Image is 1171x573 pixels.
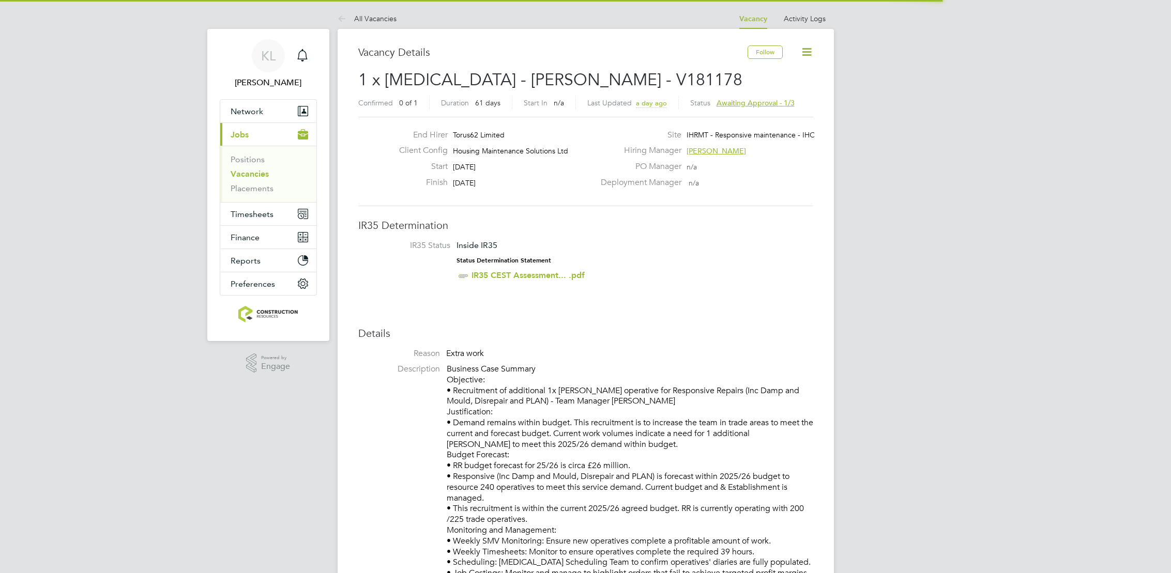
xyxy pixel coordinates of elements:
span: IHRMT - Responsive maintenance - IHC [687,130,815,140]
span: Powered by [261,353,290,362]
label: Last Updated [587,98,632,107]
button: Follow [748,45,783,59]
label: IR35 Status [369,240,450,251]
button: Preferences [220,272,316,295]
label: PO Manager [595,161,681,172]
button: Reports [220,249,316,272]
a: Powered byEngage [246,353,290,373]
nav: Main navigation [207,29,329,341]
label: Reason [358,348,440,359]
span: Reports [231,256,261,266]
strong: Status Determination Statement [457,257,551,264]
a: Positions [231,154,265,164]
span: [DATE] [453,162,476,172]
span: Engage [261,362,290,371]
button: Finance [220,226,316,249]
a: Go to home page [220,306,317,322]
span: Kate Lomax [220,76,317,89]
span: 1 x [MEDICAL_DATA] - [PERSON_NAME] - V181178 [358,70,742,90]
h3: Details [358,327,813,340]
span: [DATE] [453,178,476,188]
label: End Hirer [391,130,448,141]
span: Torus62 Limited [453,130,505,140]
div: Jobs [220,146,316,202]
span: Inside IR35 [457,240,497,250]
a: Vacancies [231,169,269,179]
span: n/a [689,178,699,188]
label: Finish [391,177,448,188]
span: n/a [554,98,564,107]
span: Timesheets [231,209,273,219]
a: All Vacancies [338,14,397,23]
span: Housing Maintenance Solutions Ltd [453,146,568,156]
span: Network [231,106,263,116]
label: Site [595,130,681,141]
label: Duration [441,98,469,107]
span: Preferences [231,279,275,289]
span: Awaiting approval - 1/3 [717,98,795,107]
span: 61 days [475,98,500,107]
img: construction-resources-logo-retina.png [238,306,298,322]
span: Extra work [446,348,484,359]
span: 0 of 1 [399,98,418,107]
a: Placements [231,183,273,193]
label: Description [358,364,440,375]
span: [PERSON_NAME] [687,146,746,156]
label: Status [690,98,710,107]
span: n/a [687,162,697,172]
label: Start [391,161,448,172]
h3: IR35 Determination [358,219,813,232]
a: Vacancy [739,14,767,23]
button: Timesheets [220,203,316,225]
span: a day ago [636,99,667,107]
label: Hiring Manager [595,145,681,156]
span: Jobs [231,130,249,140]
button: Network [220,100,316,122]
label: Deployment Manager [595,177,681,188]
button: Jobs [220,123,316,146]
label: Start In [524,98,548,107]
a: IR35 CEST Assessment... .pdf [472,270,585,280]
h3: Vacancy Details [358,45,748,59]
a: Activity Logs [784,14,826,23]
label: Client Config [391,145,448,156]
span: Finance [231,233,260,242]
a: KL[PERSON_NAME] [220,39,317,89]
span: KL [261,49,276,63]
label: Confirmed [358,98,393,107]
